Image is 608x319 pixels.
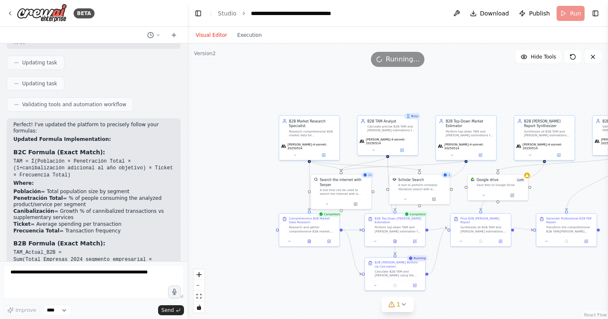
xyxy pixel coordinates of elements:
button: Open in side panel [467,152,494,158]
div: Generate Professional B2B PDF Report [546,217,594,225]
div: B2B [PERSON_NAME] Bottom-Up Calculation [375,260,422,268]
span: Download [480,9,509,18]
span: Hide Tools [531,54,556,60]
button: 1 [382,297,414,312]
button: No output available [556,238,577,244]
button: Hide Tools [516,50,561,64]
button: No output available [385,283,406,288]
div: Final B2B [PERSON_NAME] ReportSynthesize all B2B TAM and [PERSON_NAME] estimations (top-down and ... [450,213,511,247]
span: [PERSON_NAME]-4-sonnet-20250514 [288,143,337,151]
button: Click to speak your automation idea [168,286,181,298]
button: Publish [516,6,553,21]
strong: Where: [13,180,34,186]
li: = Average spending per transaction [13,221,174,228]
div: Calculate B2B TAM and [PERSON_NAME] using the exact formula: TAM_Actual_B2B = Sum(Total_Empresas_... [375,270,422,278]
div: BusyB2B TAM AnalystCalculate precise B2B TAM and [PERSON_NAME] estimations for {product_service} ... [357,115,418,156]
g: Edge from 4b8a6099-296f-4aac-87c9-dbd36d19d7e6 to 69bcaa78-bb79-48d4-a2bc-d6c91d0c4770 [342,227,362,232]
div: A tool to perform scholarly literature search with a search_query. [398,183,447,191]
li: = Transaction frequency [13,228,174,235]
div: Research and gather comprehensive B2B market data for {product_service} in the {target_market} ma... [289,225,337,233]
button: Open in side panel [342,201,369,207]
button: View output [299,238,320,244]
div: Version 2 [194,50,216,57]
strong: Población [13,189,41,194]
g: Edge from 7e98b51f-0a87-438b-b450-16f2296a28bb to 4b8a6099-296f-4aac-87c9-dbd36d19d7e6 [307,160,312,211]
li: = Growth % of cannibalized transactions vs supplementary services [13,208,174,221]
a: React Flow attribution [584,313,607,317]
span: Updating task [22,59,57,66]
g: Edge from 083e0e16-f78a-417d-8d28-1739a70d082e to a5a8d2e1-62be-4570-863f-cd41339afc70 [514,225,533,232]
button: Open in side panel [420,196,447,202]
div: 23SerperDevToolSearch the internet with SerperA tool that can be used to search the internet with... [311,174,372,209]
div: B2B Top-Down Market Estimator [446,119,493,128]
div: Research comprehensive B2B market data for {product_service} in the {target_market} market, gathe... [289,130,337,138]
button: toggle interactivity [194,302,204,313]
span: Send [161,307,174,314]
span: Improve [15,307,36,314]
code: TAM_Actual_B2B = Sum(Total_Empresas_2024_segmento_empresarial × Adopción_actual × Ticket_contrato... [13,250,158,276]
strong: B2B Formula (Exact Match): [13,240,105,247]
g: Edge from 9522c688-f747-4167-862f-037089b0ad55 to 083e0e16-f78a-417d-8d28-1739a70d082e [428,225,447,276]
div: Scholar Search [398,177,424,182]
g: Edge from 69bcaa78-bb79-48d4-a2bc-d6c91d0c4770 to 083e0e16-f78a-417d-8d28-1739a70d082e [428,225,447,232]
span: 23 [368,173,372,177]
span: Number of enabled actions [516,177,525,182]
span: 1 [448,173,450,177]
button: zoom in [194,269,204,280]
button: Open in side panel [406,238,423,244]
img: SerplyScholarSearchTool [392,177,396,181]
button: Open in side panel [498,192,526,198]
div: Google DriveGoogle drive1of9Save files to Google Drive [467,174,528,201]
div: Search the internet with Serper [320,177,368,187]
div: Comprehensive B2B Market Data Research [289,217,337,225]
div: B2B TAM Analyst [367,119,415,124]
div: Synthesize all B2B TAM and [PERSON_NAME] estimations (top-down and bottom-up) for {product_servic... [524,130,572,138]
button: Open in side panel [321,238,337,244]
span: [PERSON_NAME]-4-sonnet-20250514 [444,143,494,151]
button: Execution [232,30,267,40]
button: Open in side panel [388,147,416,153]
div: Perform top-down TAM and [PERSON_NAME] estimation for {product_service} in {target_market} by ana... [375,225,422,233]
div: B2B Market Research Specialist [289,119,337,128]
button: Send [158,305,184,315]
button: Download [467,6,513,21]
span: Running... [386,54,420,64]
button: fit view [194,291,204,302]
p: Perfect! I've updated the platform to precisely follow your formulas: [13,122,174,135]
g: Edge from 377b0cff-b7f1-4c2b-b158-98d661434962 to 4ca7b4f6-ba5e-41bd-9cc0-53aeff3be64b [339,155,390,171]
div: CompletedB2B Top-Down [PERSON_NAME] EstimationPerform top-down TAM and [PERSON_NAME] estimation f... [364,213,425,247]
span: Updating task [22,80,57,87]
li: = Total population size by segment [13,189,174,195]
div: React Flow controls [194,269,204,313]
li: = % of people consuming the analyzed product/service per segment [13,195,174,208]
div: Calculate precise B2B TAM and [PERSON_NAME] estimations for {product_service} using the validated... [367,125,415,133]
a: Studio [218,10,237,17]
g: Edge from aae66adb-a844-464f-974f-4fe8735d9d15 to 4ca7b4f6-ba5e-41bd-9cc0-53aeff3be64b [339,160,468,171]
strong: B2C Formula (Exact Match): [13,149,105,156]
div: B2B [PERSON_NAME] Report Synthesizer [524,119,572,128]
div: B2B Top-Down Market EstimatorPerform top-down TAM and [PERSON_NAME] estimations for {product_serv... [435,115,496,161]
div: Google drive [477,177,498,182]
button: Hide left sidebar [192,8,204,19]
button: Open in side panel [406,283,423,288]
button: Open in side panel [310,152,337,158]
div: Synthesize all B2B TAM and [PERSON_NAME] estimations (top-down and bottom-up) for {product_servic... [460,225,508,233]
button: zoom out [194,280,204,291]
button: Show right sidebar [590,8,601,19]
g: Edge from 2cc9d030-d606-4d59-b8d0-c92c8e322d4a to 083e0e16-f78a-417d-8d28-1739a70d082e [478,160,547,211]
img: SerperDevTool [314,177,318,181]
nav: breadcrumb [218,9,345,18]
div: Completed [317,211,342,217]
div: Final B2B [PERSON_NAME] Report [460,217,508,225]
strong: Updated Formula Implementation: [13,136,111,142]
div: CompletedComprehensive B2B Market Data ResearchResearch and gather comprehensive B2B market data ... [278,213,340,247]
div: BETA [74,8,95,18]
div: 1SerplyScholarSearchToolScholar SearchA tool to perform scholarly literature search with a search... [389,174,450,204]
button: Visual Editor [191,30,232,40]
div: B2B Market Research SpecialistResearch comprehensive B2B market data for {product_service} in the... [278,115,340,161]
g: Edge from 4b8a6099-296f-4aac-87c9-dbd36d19d7e6 to 9522c688-f747-4167-862f-037089b0ad55 [342,227,362,276]
span: Publish [529,9,550,18]
div: Generate Professional B2B PDF ReportTransform the comprehensive B2B TAM/[PERSON_NAME] analysis in... [536,213,597,247]
code: TAM = Σ(Población × Penetración Total × (1+canibalización adicional al año objetivo) × Ticket × F... [13,158,173,178]
button: Open in side panel [545,152,572,158]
